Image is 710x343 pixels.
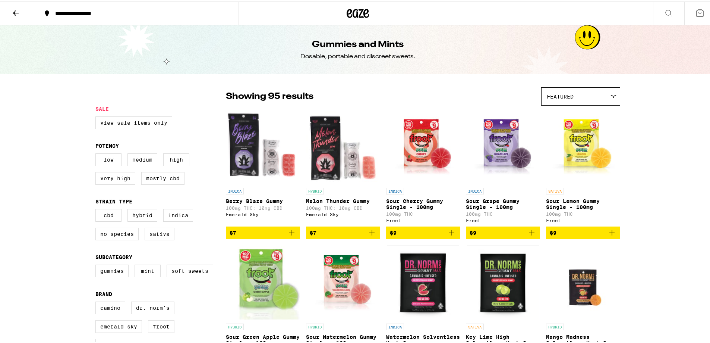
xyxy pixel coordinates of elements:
button: Add to bag [546,225,620,238]
img: Dr. Norm's - Watermelon Solventless Hash Gummy [387,244,459,318]
label: No Species [95,226,139,239]
label: Froot [148,319,174,331]
p: SATIVA [546,186,564,193]
span: Hi. Need any help? [4,5,54,11]
p: HYBRID [546,322,564,329]
p: INDICA [386,322,404,329]
label: Low [95,152,122,165]
img: Froot - Sour Green Apple Gummy Single - 100mg [226,244,300,318]
label: Very High [95,171,135,183]
img: Dr. Norm's - Mango Madness Solventless Hash Gummy [546,244,620,318]
p: Berry Blaze Gummy [226,197,300,203]
label: High [163,152,189,165]
p: INDICA [466,186,484,193]
label: Medium [127,152,157,165]
label: Hybrid [127,208,157,220]
div: Froot [466,216,540,221]
div: Emerald Sky [306,211,380,215]
label: Emerald Sky [95,319,142,331]
img: Emerald Sky - Berry Blaze Gummy [226,108,300,183]
span: $9 [470,228,476,234]
div: Froot [386,216,460,221]
label: Soft Sweets [167,263,213,276]
img: Froot - Sour Watermelon Gummy Single - 100mg [306,244,380,318]
span: Featured [547,92,574,98]
p: Sour Lemon Gummy Single - 100mg [546,197,620,209]
a: Open page for Berry Blaze Gummy from Emerald Sky [226,108,300,225]
p: HYBRID [306,186,324,193]
span: $9 [390,228,397,234]
p: INDICA [386,186,404,193]
p: 100mg THC [546,210,620,215]
span: $7 [310,228,316,234]
p: Sour Cherry Gummy Single - 100mg [386,197,460,209]
p: HYBRID [306,322,324,329]
h1: Gummies and Mints [312,37,404,50]
img: Froot - Sour Grape Gummy Single - 100mg [466,108,540,183]
p: 100mg THC: 10mg CBD [226,204,300,209]
img: Froot - Sour Lemon Gummy Single - 100mg [546,108,620,183]
a: Open page for Sour Cherry Gummy Single - 100mg from Froot [386,108,460,225]
label: Gummies [95,263,129,276]
p: 100mg THC [466,210,540,215]
div: Froot [546,216,620,221]
p: SATIVA [466,322,484,329]
img: Froot - Sour Cherry Gummy Single - 100mg [386,108,460,183]
label: Indica [163,208,193,220]
button: Add to bag [306,225,380,238]
a: Open page for Sour Lemon Gummy Single - 100mg from Froot [546,108,620,225]
div: Emerald Sky [226,211,300,215]
button: Add to bag [466,225,540,238]
span: $7 [230,228,236,234]
img: Dr. Norm's - Key Lime High Solventless Hash Gummy [467,244,539,318]
p: Melon Thunder Gummy [306,197,380,203]
legend: Potency [95,141,119,147]
legend: Strain Type [95,197,132,203]
p: Showing 95 results [226,89,313,102]
img: Emerald Sky - Melon Thunder Gummy [306,108,380,183]
legend: Brand [95,290,112,296]
label: View Sale Items Only [95,115,172,128]
p: 100mg THC [386,210,460,215]
p: 100mg THC: 10mg CBD [306,204,380,209]
p: HYBRID [226,322,244,329]
label: Dr. Norm's [131,300,174,313]
label: Mint [135,263,161,276]
button: Add to bag [226,225,300,238]
a: Open page for Melon Thunder Gummy from Emerald Sky [306,108,380,225]
div: Dosable, portable and discreet sweets. [300,51,416,59]
p: Sour Grape Gummy Single - 100mg [466,197,540,209]
button: Add to bag [386,225,460,238]
legend: Sale [95,105,109,110]
p: INDICA [226,186,244,193]
label: CBD [95,208,122,220]
a: Open page for Sour Grape Gummy Single - 100mg from Froot [466,108,540,225]
span: $9 [550,228,556,234]
label: Mostly CBD [141,171,184,183]
legend: Subcategory [95,253,132,259]
label: Camino [95,300,125,313]
label: Sativa [145,226,174,239]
